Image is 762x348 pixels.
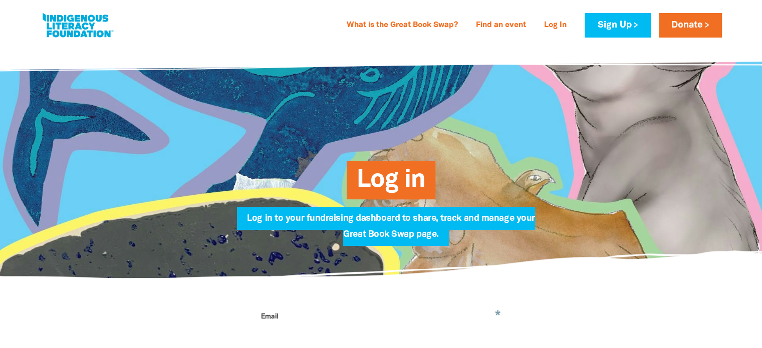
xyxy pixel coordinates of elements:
a: What is the Great Book Swap? [341,18,464,34]
a: Sign Up [585,13,650,38]
a: Log In [538,18,573,34]
span: Log in to your fundraising dashboard to share, track and manage your Great Book Swap page. [247,214,535,246]
a: Find an event [470,18,532,34]
span: Log in [357,169,425,199]
a: Donate [659,13,722,38]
